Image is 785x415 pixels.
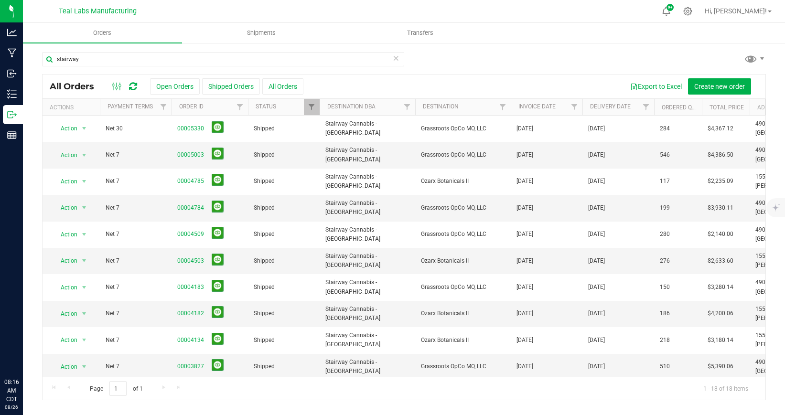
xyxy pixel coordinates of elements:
span: Action [52,333,78,347]
a: 00005330 [177,124,204,133]
span: [DATE] [516,362,533,371]
a: Filter [399,99,415,115]
a: Filter [567,99,582,115]
span: Create new order [694,83,745,90]
span: Net 7 [106,230,166,239]
span: 546 [660,150,670,160]
span: 117 [660,177,670,186]
span: [DATE] [516,336,533,345]
input: 1 [109,381,127,396]
span: [DATE] [516,124,533,133]
span: Clear [393,52,399,64]
span: Ozarx Botanicals II [421,256,505,266]
span: [DATE] [588,150,605,160]
button: Create new order [688,78,751,95]
span: select [78,201,90,214]
span: Action [52,201,78,214]
a: 00004509 [177,230,204,239]
inline-svg: Reports [7,130,17,140]
span: [DATE] [588,203,605,213]
span: [DATE] [588,177,605,186]
span: Orders [80,29,124,37]
span: $2,633.60 [708,256,733,266]
a: 00004182 [177,309,204,318]
span: 199 [660,203,670,213]
span: Shipped [254,203,314,213]
span: Grassroots OpCo MO, LLC [421,283,505,292]
span: Net 7 [106,283,166,292]
a: 00005003 [177,150,204,160]
span: [DATE] [516,309,533,318]
span: $4,367.12 [708,124,733,133]
span: Teal Labs Manufacturing [59,7,137,15]
button: All Orders [262,78,303,95]
a: Filter [304,99,320,115]
a: Total Price [710,104,744,111]
span: Action [52,307,78,320]
span: Shipped [254,336,314,345]
span: Stairway Cannabis - [GEOGRAPHIC_DATA] [325,225,409,244]
span: [DATE] [588,283,605,292]
span: Shipments [234,29,289,37]
span: $4,386.50 [708,150,733,160]
span: select [78,122,90,135]
span: select [78,281,90,294]
span: $3,280.14 [708,283,733,292]
span: 490 MO-7, [755,359,781,365]
span: Net 7 [106,336,166,345]
span: Shipped [254,150,314,160]
span: 276 [660,256,670,266]
iframe: Resource center [10,339,38,367]
span: Stairway Cannabis - [GEOGRAPHIC_DATA] [325,119,409,138]
a: 00004503 [177,256,204,266]
a: Order ID [179,103,204,110]
span: Shipped [254,362,314,371]
span: 490 MO-7, [755,120,781,127]
span: All Orders [50,81,104,92]
span: [DATE] [516,283,533,292]
span: Stairway Cannabis - [GEOGRAPHIC_DATA] [325,278,409,296]
a: 00004784 [177,203,204,213]
inline-svg: Analytics [7,28,17,37]
a: Payment Terms [108,103,153,110]
span: $3,180.14 [708,336,733,345]
div: Actions [50,104,96,111]
span: Net 7 [106,362,166,371]
span: $4,200.06 [708,309,733,318]
span: Shipped [254,124,314,133]
a: Filter [232,99,248,115]
inline-svg: Inventory [7,89,17,99]
span: Action [52,254,78,267]
span: 218 [660,336,670,345]
span: select [78,175,90,188]
a: Invoice Date [518,103,556,110]
span: Grassroots OpCo MO, LLC [421,150,505,160]
span: Action [52,360,78,373]
iframe: Resource center unread badge [28,337,40,349]
inline-svg: Inbound [7,69,17,78]
span: [DATE] [588,309,605,318]
span: Stairway Cannabis - [GEOGRAPHIC_DATA] [325,199,409,217]
span: Action [52,122,78,135]
span: 490 MO-7, [755,147,781,153]
inline-svg: Manufacturing [7,48,17,58]
a: Ordered qty [662,104,699,111]
a: 00003827 [177,362,204,371]
span: 9+ [668,6,672,10]
span: Net 7 [106,203,166,213]
span: select [78,307,90,320]
span: 280 [660,230,670,239]
span: $5,390.06 [708,362,733,371]
button: Open Orders [150,78,200,95]
span: select [78,228,90,241]
span: Page of 1 [82,381,151,396]
span: select [78,333,90,347]
span: Grassroots OpCo MO, LLC [421,362,505,371]
span: [DATE] [588,256,605,266]
span: $2,140.00 [708,230,733,239]
span: 150 [660,283,670,292]
span: Ozarx Botanicals II [421,309,505,318]
span: Grassroots OpCo MO, LLC [421,230,505,239]
span: Ozarx Botanicals II [421,177,505,186]
span: Shipped [254,230,314,239]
